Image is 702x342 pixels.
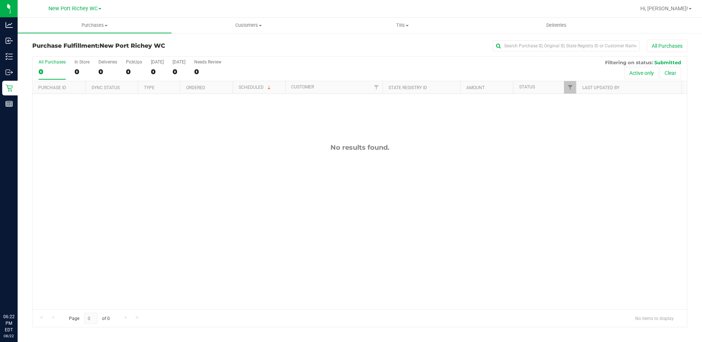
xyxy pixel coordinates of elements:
p: 06:22 PM EDT [3,313,14,333]
div: 0 [126,68,142,76]
a: Filter [564,81,576,94]
span: Tills [326,22,479,29]
a: Tills [326,18,480,33]
span: Deliveries [536,22,576,29]
a: Status [519,84,535,90]
inline-svg: Inventory [6,53,13,60]
a: Last Updated By [582,85,619,90]
span: Purchases [18,22,171,29]
span: New Port Richey WC [99,42,165,49]
button: Clear [660,67,681,79]
button: Active only [625,67,659,79]
a: Purchases [18,18,171,33]
a: Type [144,85,155,90]
a: State Registry ID [388,85,427,90]
div: [DATE] [173,59,185,65]
div: All Purchases [39,59,66,65]
a: Ordered [186,85,205,90]
span: Filtering on status: [605,59,653,65]
div: In Store [75,59,90,65]
a: Deliveries [480,18,633,33]
inline-svg: Retail [6,84,13,92]
span: No items to display [629,313,680,324]
a: Customer [291,84,314,90]
div: [DATE] [151,59,164,65]
button: All Purchases [647,40,687,52]
span: Customers [172,22,325,29]
div: No results found. [33,143,687,152]
a: Filter [370,81,383,94]
div: PickUps [126,59,142,65]
div: Deliveries [98,59,117,65]
a: Scheduled [239,85,272,90]
span: Hi, [PERSON_NAME]! [640,6,688,11]
div: 0 [173,68,185,76]
div: 0 [194,68,221,76]
input: Search Purchase ID, Original ID, State Registry ID or Customer Name... [493,40,640,51]
span: New Port Richey WC [48,6,98,12]
span: Submitted [654,59,681,65]
div: 0 [98,68,117,76]
a: Customers [171,18,325,33]
p: 08/22 [3,333,14,339]
a: Purchase ID [38,85,66,90]
a: Sync Status [91,85,120,90]
iframe: Resource center [7,283,29,305]
h3: Purchase Fulfillment: [32,43,251,49]
inline-svg: Analytics [6,21,13,29]
div: 0 [39,68,66,76]
inline-svg: Reports [6,100,13,108]
div: Needs Review [194,59,221,65]
inline-svg: Inbound [6,37,13,44]
a: Amount [466,85,485,90]
div: 0 [151,68,164,76]
span: Page of 0 [63,313,116,324]
div: 0 [75,68,90,76]
inline-svg: Outbound [6,69,13,76]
